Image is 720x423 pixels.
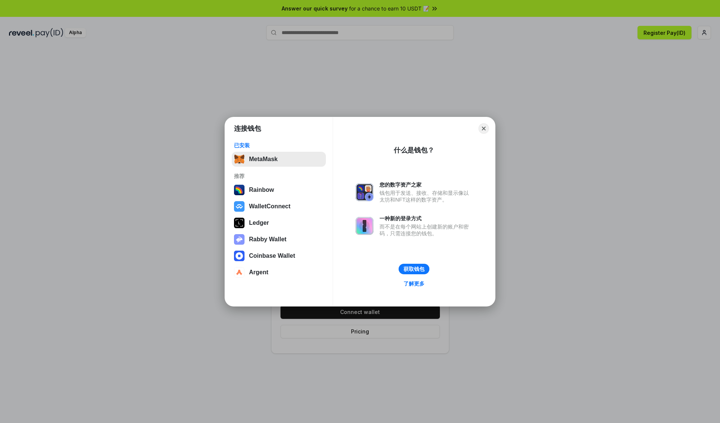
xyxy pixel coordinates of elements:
[399,264,429,274] button: 获取钱包
[234,234,244,245] img: svg+xml,%3Csvg%20xmlns%3D%22http%3A%2F%2Fwww.w3.org%2F2000%2Fsvg%22%20fill%3D%22none%22%20viewBox...
[249,203,291,210] div: WalletConnect
[379,223,472,237] div: 而不是在每个网站上创建新的账户和密码，只需连接您的钱包。
[394,146,434,155] div: 什么是钱包？
[379,215,472,222] div: 一种新的登录方式
[249,187,274,193] div: Rainbow
[232,182,326,197] button: Rainbow
[234,124,261,133] h1: 连接钱包
[249,253,295,259] div: Coinbase Wallet
[234,267,244,278] img: svg+xml,%3Csvg%20width%3D%2228%22%20height%3D%2228%22%20viewBox%3D%220%200%2028%2028%22%20fill%3D...
[355,183,373,201] img: svg+xml,%3Csvg%20xmlns%3D%22http%3A%2F%2Fwww.w3.org%2F2000%2Fsvg%22%20fill%3D%22none%22%20viewBox...
[232,199,326,214] button: WalletConnect
[234,173,324,179] div: 推荐
[232,248,326,263] button: Coinbase Wallet
[379,190,472,203] div: 钱包用于发送、接收、存储和显示像以太坊和NFT这样的数字资产。
[234,185,244,195] img: svg+xml,%3Csvg%20width%3D%22120%22%20height%3D%22120%22%20viewBox%3D%220%200%20120%20120%22%20fil...
[478,123,489,134] button: Close
[249,269,268,276] div: Argent
[249,220,269,226] div: Ledger
[249,236,286,243] div: Rabby Wallet
[234,251,244,261] img: svg+xml,%3Csvg%20width%3D%2228%22%20height%3D%2228%22%20viewBox%3D%220%200%2028%2028%22%20fill%3D...
[355,217,373,235] img: svg+xml,%3Csvg%20xmlns%3D%22http%3A%2F%2Fwww.w3.org%2F2000%2Fsvg%22%20fill%3D%22none%22%20viewBox...
[234,142,324,149] div: 已安装
[379,181,472,188] div: 您的数字资产之家
[403,266,424,272] div: 获取钱包
[232,265,326,280] button: Argent
[232,152,326,167] button: MetaMask
[249,156,277,163] div: MetaMask
[232,215,326,230] button: Ledger
[234,154,244,164] img: svg+xml,%3Csvg%20fill%3D%22none%22%20height%3D%2233%22%20viewBox%3D%220%200%2035%2033%22%20width%...
[399,279,429,288] a: 了解更多
[232,232,326,247] button: Rabby Wallet
[234,218,244,228] img: svg+xml,%3Csvg%20xmlns%3D%22http%3A%2F%2Fwww.w3.org%2F2000%2Fsvg%22%20width%3D%2228%22%20height%3...
[403,280,424,287] div: 了解更多
[234,201,244,212] img: svg+xml,%3Csvg%20width%3D%2228%22%20height%3D%2228%22%20viewBox%3D%220%200%2028%2028%22%20fill%3D...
